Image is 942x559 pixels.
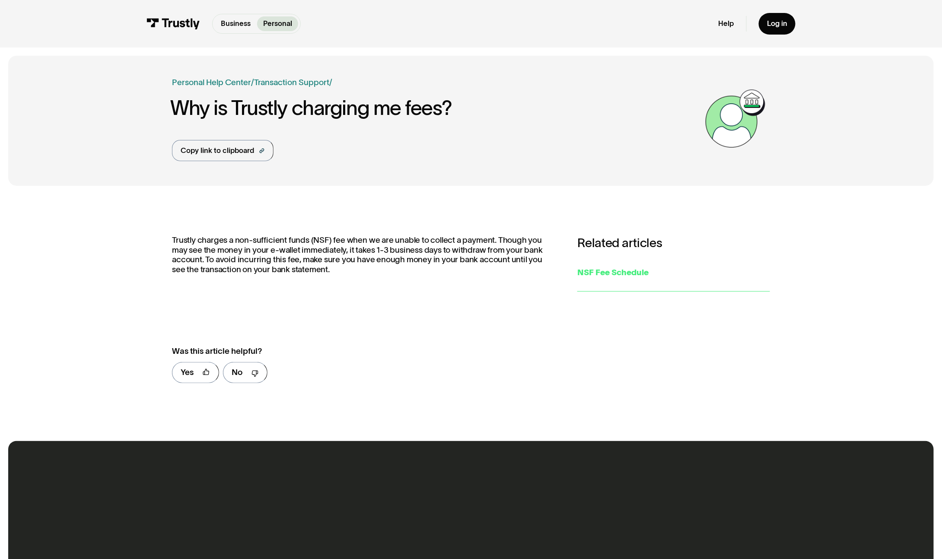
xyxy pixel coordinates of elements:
[254,78,329,87] a: Transaction Support
[223,362,267,384] a: No
[263,18,292,29] p: Personal
[172,345,535,358] div: Was this article helpful?
[577,254,770,292] a: NSF Fee Schedule
[251,76,254,89] div: /
[146,18,200,29] img: Trustly Logo
[172,76,251,89] a: Personal Help Center
[329,76,332,89] div: /
[718,19,734,29] a: Help
[221,18,251,29] p: Business
[172,140,274,161] a: Copy link to clipboard
[172,235,557,275] p: Trustly charges a non-sufficient funds (NSF) fee when we are unable to collect a payment. Though ...
[215,16,257,32] a: Business
[181,145,254,156] div: Copy link to clipboard
[172,362,219,384] a: Yes
[232,366,242,379] div: No
[170,97,701,119] h1: Why is Trustly charging me fees?
[181,366,194,379] div: Yes
[257,16,299,32] a: Personal
[577,235,770,250] h3: Related articles
[577,267,770,279] div: NSF Fee Schedule
[767,19,787,29] div: Log in
[759,13,796,35] a: Log in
